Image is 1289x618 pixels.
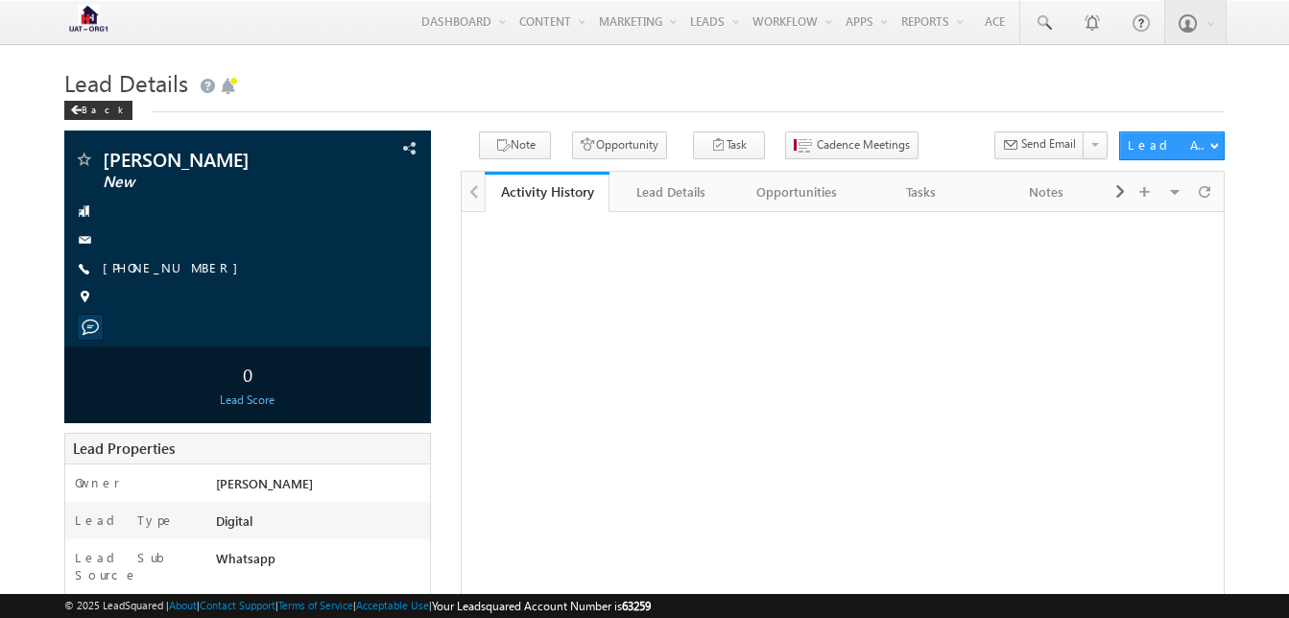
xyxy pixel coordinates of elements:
div: Digital [211,511,430,538]
a: Lead Details [609,172,734,212]
div: Whatsapp [211,549,430,576]
span: Your Leadsquared Account Number is [432,599,651,613]
div: Opportunities [751,180,843,203]
div: Activity History [499,182,595,201]
div: Notes [1000,180,1092,203]
div: Tasks [875,180,967,203]
a: Contact Support [200,599,275,611]
a: Opportunities [735,172,860,212]
button: Opportunity [572,131,667,159]
span: Lead Details [64,67,188,98]
a: About [169,599,197,611]
button: Lead Actions [1119,131,1225,160]
span: New [103,173,328,192]
label: Owner [75,474,120,491]
div: Back [64,101,132,120]
span: [PERSON_NAME] [103,150,328,169]
button: Note [479,131,551,159]
button: Task [693,131,765,159]
label: Lead Sub Source [75,549,198,583]
a: Activity History [485,172,609,212]
div: Lead Details [625,180,717,203]
span: Cadence Meetings [817,136,910,154]
a: Acceptable Use [356,599,429,611]
img: Custom Logo [64,5,112,38]
div: 0 [69,356,425,392]
span: © 2025 LeadSquared | | | | | [64,597,651,615]
a: Terms of Service [278,599,353,611]
label: Lead Type [75,511,175,529]
span: 63259 [622,599,651,613]
span: [PHONE_NUMBER] [103,259,248,278]
div: Lead Actions [1128,136,1209,154]
span: Lead Properties [73,439,175,458]
span: Send Email [1021,135,1076,153]
a: Notes [985,172,1110,212]
a: Back [64,100,142,116]
div: Lead Score [69,392,425,409]
span: [PERSON_NAME] [216,475,313,491]
a: Tasks [860,172,985,212]
button: Cadence Meetings [785,131,919,159]
button: Send Email [994,131,1085,159]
